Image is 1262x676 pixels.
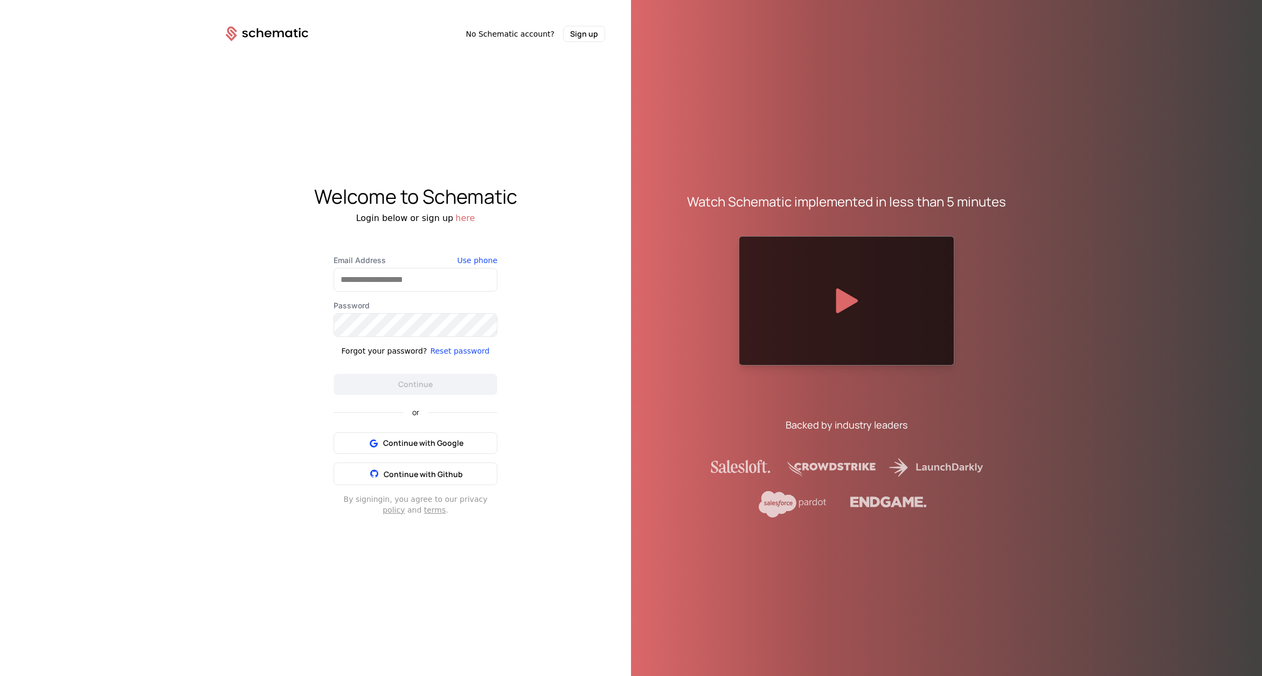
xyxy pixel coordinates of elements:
[342,346,427,356] div: Forgot your password?
[334,300,497,311] label: Password
[334,494,497,515] div: By signing in , you agree to our privacy and .
[457,255,497,266] button: Use phone
[383,438,463,449] span: Continue with Google
[334,463,497,485] button: Continue with Github
[383,506,405,514] a: policy
[424,506,446,514] a: terms
[334,374,497,395] button: Continue
[563,26,605,42] button: Sign up
[466,29,554,39] span: No Schematic account?
[430,346,489,356] button: Reset password
[200,212,631,225] div: Login below or sign up
[334,432,497,454] button: Continue with Google
[334,255,497,266] label: Email Address
[384,469,463,479] span: Continue with Github
[455,212,475,225] button: here
[200,186,631,208] div: Welcome to Schematic
[786,417,907,432] div: Backed by industry leaders
[404,409,428,416] span: or
[687,193,1006,210] div: Watch Schematic implemented in less than 5 minutes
